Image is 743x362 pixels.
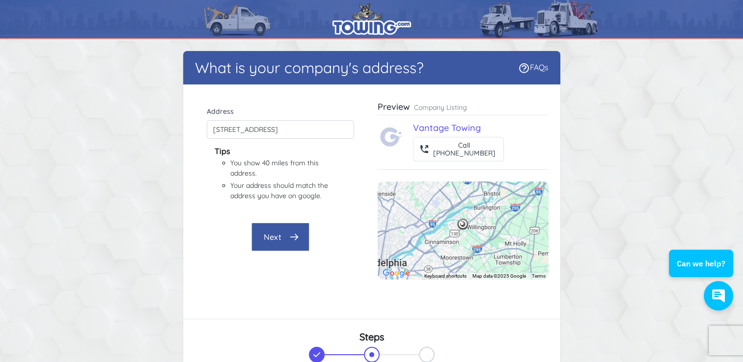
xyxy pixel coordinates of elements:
[215,146,230,156] b: Tips
[251,223,309,251] button: Next
[413,137,504,161] button: Call[PHONE_NUMBER]
[207,120,354,139] input: Enter Mailing Address
[380,267,413,280] img: Google
[414,103,467,112] p: Company Listing
[332,2,411,35] img: logo.png
[380,125,403,149] img: Towing.com Logo
[661,223,743,320] iframe: Conversations
[472,273,526,279] span: Map data ©2025 Google
[207,106,354,116] label: Address
[518,62,549,72] a: FAQs
[532,273,546,279] a: Terms (opens in new tab)
[195,59,424,77] h1: What is your company's address?
[195,331,549,343] h3: Steps
[380,267,413,280] a: Open this area in Google Maps (opens a new window)
[433,141,495,157] div: Call [PHONE_NUMBER]
[230,158,330,179] li: You show 40 miles from this address.
[230,181,330,201] li: Your address should match the address you have on google.
[424,273,467,280] button: Keyboard shortcuts
[413,122,481,133] a: Vantage Towing
[378,101,410,113] h3: Preview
